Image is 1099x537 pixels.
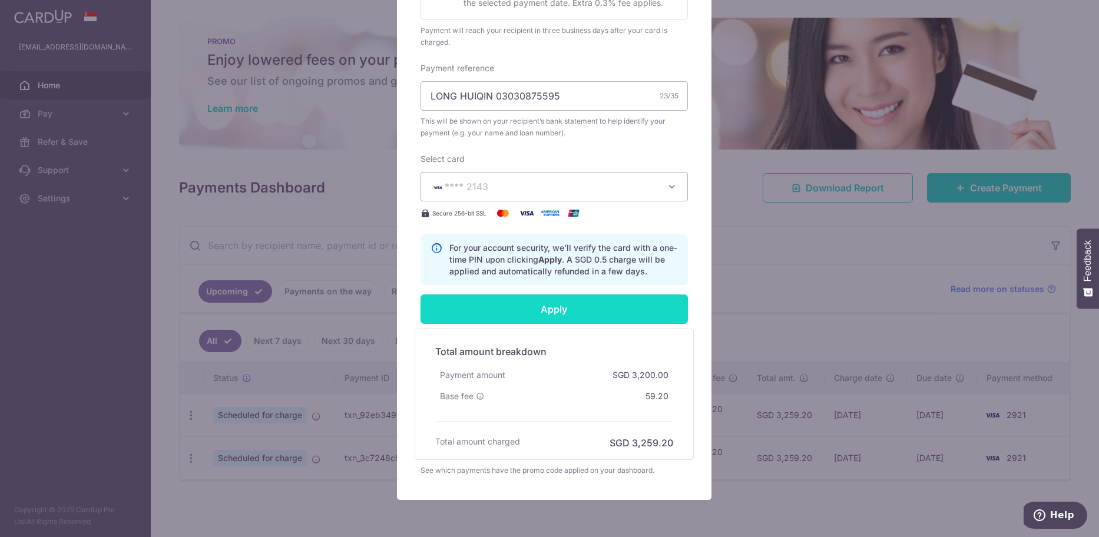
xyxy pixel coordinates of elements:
[641,386,673,407] div: 59.20
[440,390,474,402] span: Base fee
[610,436,673,450] h6: SGD 3,259.20
[608,364,673,386] div: SGD 3,200.00
[421,115,688,139] span: This will be shown on your recipient’s bank statement to help identify your payment (e.g. your na...
[431,183,445,191] img: VISA
[1024,502,1087,531] iframe: Opens a widget where you can find more information
[421,153,465,165] label: Select card
[491,206,515,220] img: Mastercard
[435,344,673,359] h5: Total amount breakdown
[562,206,585,220] img: UnionPay
[449,242,678,277] p: For your account security, we’ll verify the card with a one-time PIN upon clicking . A SGD 0.5 ch...
[515,206,538,220] img: Visa
[435,436,520,447] h6: Total amount charged
[1083,240,1093,281] span: Feedback
[421,465,688,476] div: See which payments have the promo code applied on your dashboard.
[1077,228,1099,309] button: Feedback - Show survey
[432,208,486,218] span: Secure 256-bit SSL
[421,62,494,74] label: Payment reference
[538,254,562,264] b: Apply
[435,364,510,386] div: Payment amount
[538,206,562,220] img: American Express
[421,294,688,324] input: Apply
[421,25,688,48] div: Payment will reach your recipient in three business days after your card is charged.
[660,90,678,102] div: 23/35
